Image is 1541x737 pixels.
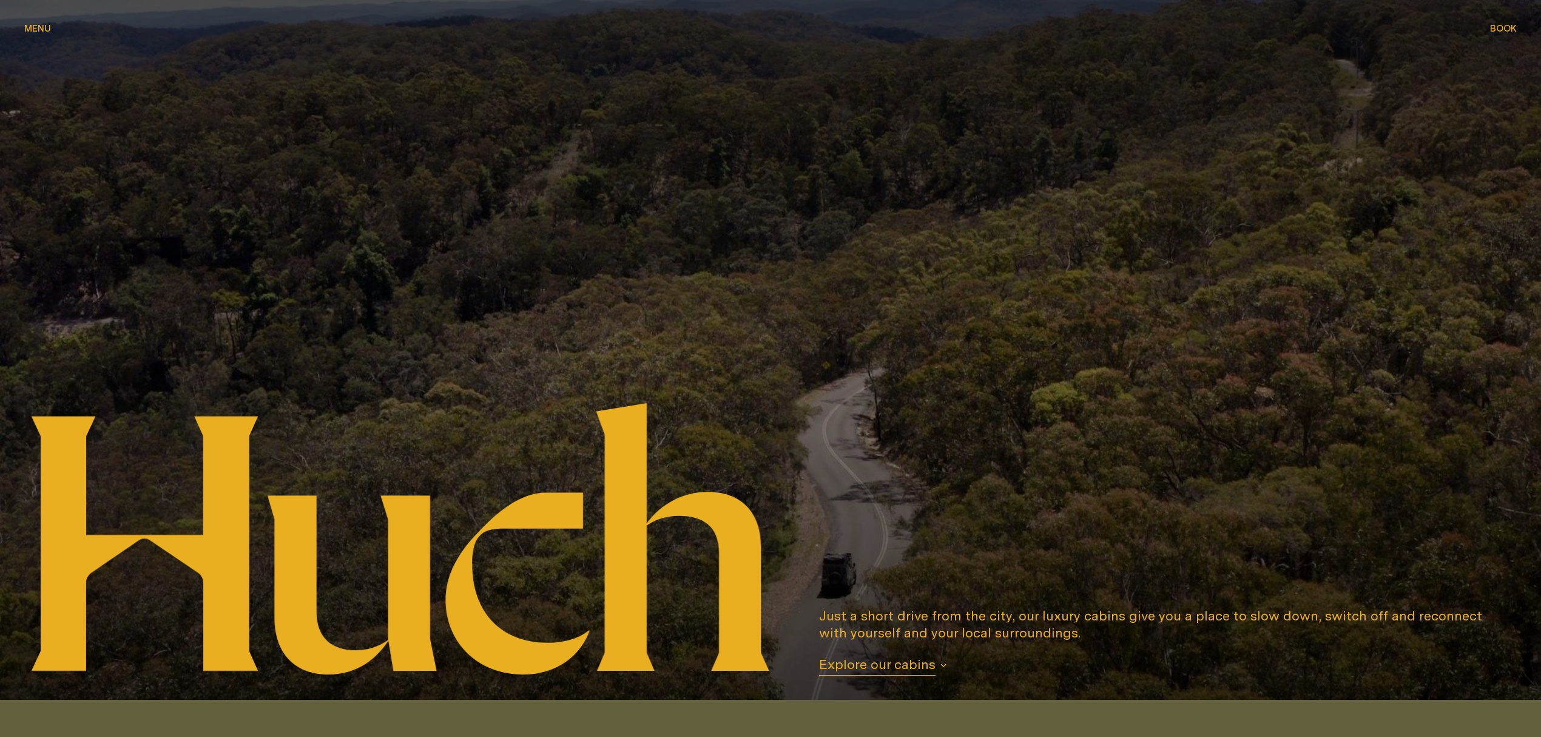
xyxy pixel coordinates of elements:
p: Just a short drive from the city, our luxury cabins give you a place to slow down, switch off and... [819,607,1492,641]
button: Explore our cabins [819,656,946,676]
span: Book [1490,24,1517,33]
span: Menu [24,24,51,33]
span: Explore our cabins [819,656,936,676]
button: show menu [24,22,51,36]
button: show booking tray [1490,22,1517,36]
